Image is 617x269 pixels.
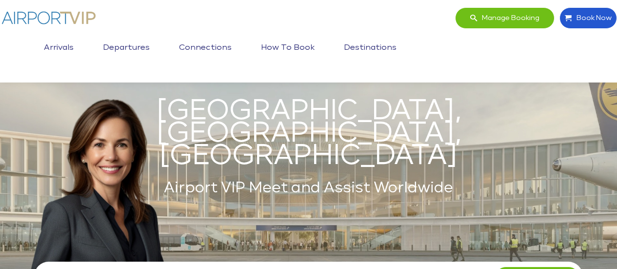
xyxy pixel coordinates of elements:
[41,36,76,60] a: Arrivals
[341,36,399,60] a: Destinations
[572,8,612,28] span: Book Now
[34,177,583,199] h2: Airport VIP Meet and Assist Worldwide
[177,36,234,60] a: Connections
[100,36,152,60] a: Departures
[259,36,317,60] a: How to book
[455,7,555,29] a: Manage booking
[559,7,617,29] a: Book Now
[34,100,583,167] h1: [GEOGRAPHIC_DATA], [GEOGRAPHIC_DATA], [GEOGRAPHIC_DATA]
[477,8,539,28] span: Manage booking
